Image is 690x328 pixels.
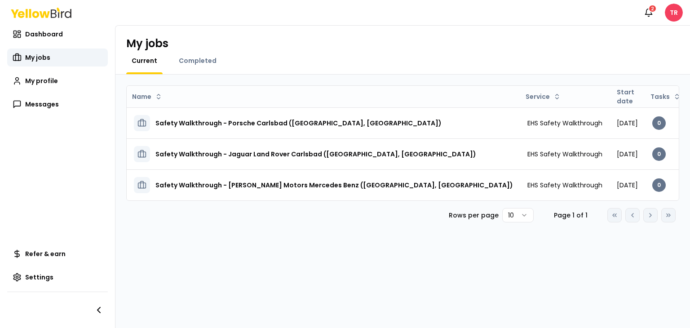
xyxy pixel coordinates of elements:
span: [DATE] [617,150,638,159]
div: 0 [652,178,666,192]
a: My jobs [7,49,108,66]
span: Tasks [650,92,670,101]
div: Page 1 of 1 [548,211,593,220]
span: Settings [25,273,53,282]
span: Current [132,56,157,65]
span: EHS Safety Walkthrough [527,119,602,128]
a: Settings [7,268,108,286]
span: Messages [25,100,59,109]
button: Name [128,89,166,104]
button: Service [522,89,564,104]
span: Service [526,92,550,101]
span: EHS Safety Walkthrough [527,181,602,190]
a: Refer & earn [7,245,108,263]
span: My profile [25,76,58,85]
a: Current [126,56,163,65]
div: 2 [648,4,657,13]
a: Completed [173,56,222,65]
a: Dashboard [7,25,108,43]
span: My jobs [25,53,50,62]
span: [DATE] [617,181,638,190]
th: Start date [610,86,645,107]
h3: Safety Walkthrough - [PERSON_NAME] Motors Mercedes Benz ([GEOGRAPHIC_DATA], [GEOGRAPHIC_DATA]) [155,177,513,193]
h3: Safety Walkthrough - Porsche Carlsbad ([GEOGRAPHIC_DATA], [GEOGRAPHIC_DATA]) [155,115,442,131]
span: Refer & earn [25,249,66,258]
span: Name [132,92,151,101]
span: Completed [179,56,217,65]
h1: My jobs [126,36,168,51]
a: Messages [7,95,108,113]
span: EHS Safety Walkthrough [527,150,602,159]
button: 2 [640,4,658,22]
div: 0 [652,147,666,161]
h3: Safety Walkthrough - Jaguar Land Rover Carlsbad ([GEOGRAPHIC_DATA], [GEOGRAPHIC_DATA]) [155,146,476,162]
div: 0 [652,116,666,130]
a: My profile [7,72,108,90]
span: Dashboard [25,30,63,39]
span: [DATE] [617,119,638,128]
span: TR [665,4,683,22]
button: Tasks [647,89,684,104]
p: Rows per page [449,211,499,220]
